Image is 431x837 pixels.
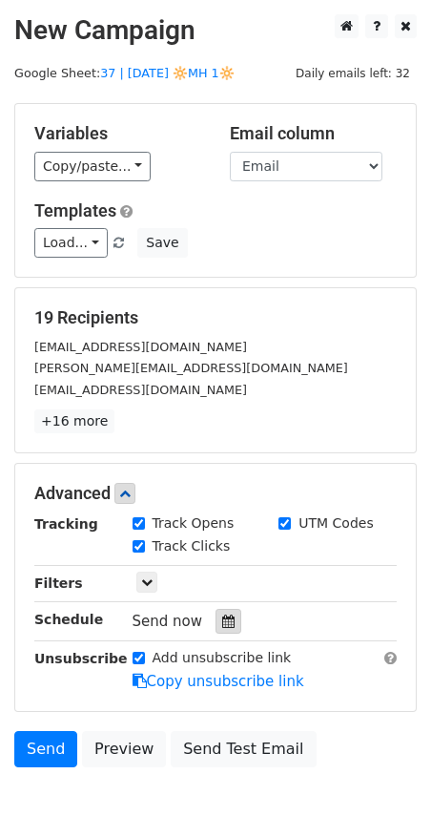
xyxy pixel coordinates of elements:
iframe: Chat Widget [336,745,431,837]
small: [PERSON_NAME][EMAIL_ADDRESS][DOMAIN_NAME] [34,361,348,375]
h5: Variables [34,123,201,144]
a: Preview [82,731,166,767]
a: Send Test Email [171,731,316,767]
a: Send [14,731,77,767]
span: Send now [133,613,203,630]
strong: Unsubscribe [34,651,128,666]
label: Track Opens [153,513,235,534]
strong: Tracking [34,516,98,532]
small: Google Sheet: [14,66,235,80]
h2: New Campaign [14,14,417,47]
span: Daily emails left: 32 [289,63,417,84]
a: Copy/paste... [34,152,151,181]
label: UTM Codes [298,513,373,534]
h5: Email column [230,123,397,144]
label: Add unsubscribe link [153,648,292,668]
small: [EMAIL_ADDRESS][DOMAIN_NAME] [34,383,247,397]
h5: Advanced [34,483,397,504]
h5: 19 Recipients [34,307,397,328]
a: 37 | [DATE] 🔆MH 1🔆 [100,66,235,80]
small: [EMAIL_ADDRESS][DOMAIN_NAME] [34,340,247,354]
a: Templates [34,200,116,220]
strong: Filters [34,575,83,591]
a: Daily emails left: 32 [289,66,417,80]
a: Load... [34,228,108,258]
a: Copy unsubscribe link [133,673,304,690]
a: +16 more [34,409,114,433]
button: Save [137,228,187,258]
strong: Schedule [34,612,103,627]
label: Track Clicks [153,536,231,556]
